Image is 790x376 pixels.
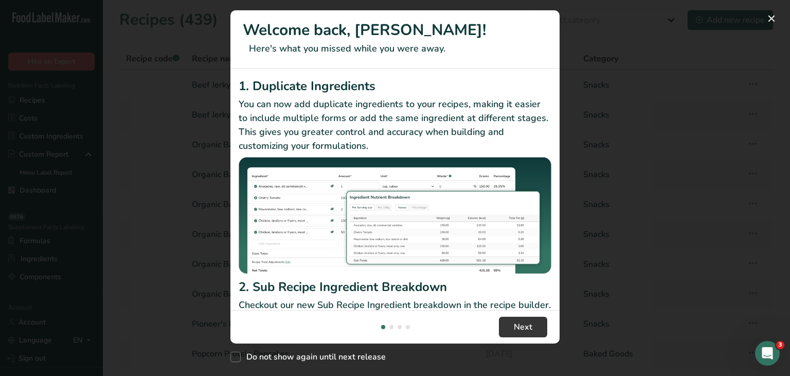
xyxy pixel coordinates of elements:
[243,19,547,42] h1: Welcome back, [PERSON_NAME]!
[239,77,551,95] h2: 1. Duplicate Ingredients
[239,157,551,274] img: Duplicate Ingredients
[239,278,551,296] h2: 2. Sub Recipe Ingredient Breakdown
[514,321,532,333] span: Next
[239,298,551,340] p: Checkout our new Sub Recipe Ingredient breakdown in the recipe builder. You can now see your Reci...
[241,352,386,362] span: Do not show again until next release
[243,42,547,56] p: Here's what you missed while you were away.
[776,341,784,349] span: 3
[755,341,780,366] iframe: Intercom live chat
[499,317,547,337] button: Next
[239,97,551,153] p: You can now add duplicate ingredients to your recipes, making it easier to include multiple forms...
